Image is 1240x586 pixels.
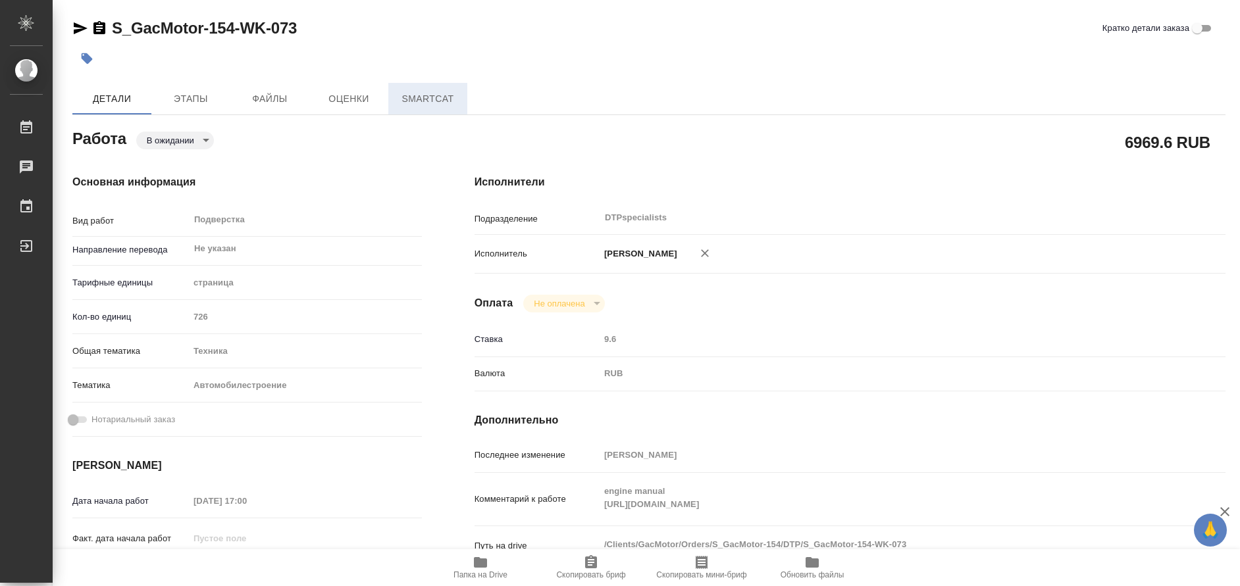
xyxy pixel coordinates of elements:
span: Кратко детали заказа [1102,22,1189,35]
h2: 6969.6 RUB [1125,131,1210,153]
p: Направление перевода [72,243,189,256]
p: Тематика [72,379,189,392]
p: Валюта [475,367,600,380]
span: Детали [80,91,143,107]
textarea: engine manual [URL][DOMAIN_NAME] [600,480,1163,516]
p: Ставка [475,333,600,346]
p: Последнее изменение [475,449,600,462]
span: Оценки [317,91,380,107]
p: Вид работ [72,214,189,228]
button: В ожидании [143,135,198,146]
h2: Работа [72,126,126,149]
input: Пустое поле [600,445,1163,464]
p: Исполнитель [475,247,600,260]
p: Общая тематика [72,345,189,358]
textarea: /Clients/GacMotor/Orders/S_GacMotor-154/DTP/S_GacMotor-154-WK-073 [600,533,1163,556]
div: страница [189,272,422,294]
h4: Оплата [475,295,513,311]
div: RUB [600,362,1163,385]
p: Кол-во единиц [72,310,189,324]
p: Факт. дата начала работ [72,532,189,545]
input: Пустое поле [189,307,422,326]
span: 🙏 [1199,516,1222,544]
span: Папка на Drive [453,570,507,579]
input: Пустое поле [189,529,304,548]
h4: [PERSON_NAME] [72,458,422,474]
span: SmartCat [396,91,459,107]
a: S_GacMotor-154-WK-073 [112,19,297,37]
span: Скопировать мини-бриф [656,570,746,579]
button: Не оплачена [530,298,588,309]
span: Нотариальный заказ [91,413,175,426]
button: Скопировать бриф [536,549,646,586]
h4: Основная информация [72,174,422,190]
div: Техника [189,340,422,362]
input: Пустое поле [600,330,1163,349]
p: Тарифные единицы [72,276,189,289]
span: Скопировать бриф [556,570,625,579]
button: Обновить файлы [757,549,867,586]
p: Подразделение [475,212,600,226]
div: В ожидании [136,132,214,149]
button: Удалить исполнителя [690,239,719,268]
input: Пустое поле [189,491,304,510]
p: Дата начала работ [72,495,189,508]
p: [PERSON_NAME] [600,247,677,260]
div: Автомобилестроение [189,374,422,397]
button: Папка на Drive [425,549,536,586]
div: В ожидании [523,295,604,312]
p: Путь на drive [475,539,600,552]
button: Скопировать мини-бриф [646,549,757,586]
button: Добавить тэг [72,44,101,73]
span: Файлы [238,91,301,107]
p: Комментарий к работе [475,493,600,506]
button: 🙏 [1194,514,1227,547]
h4: Исполнители [475,174,1226,190]
button: Скопировать ссылку для ЯМессенджера [72,20,88,36]
button: Скопировать ссылку [91,20,107,36]
span: Обновить файлы [781,570,844,579]
span: Этапы [159,91,222,107]
h4: Дополнительно [475,412,1226,428]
